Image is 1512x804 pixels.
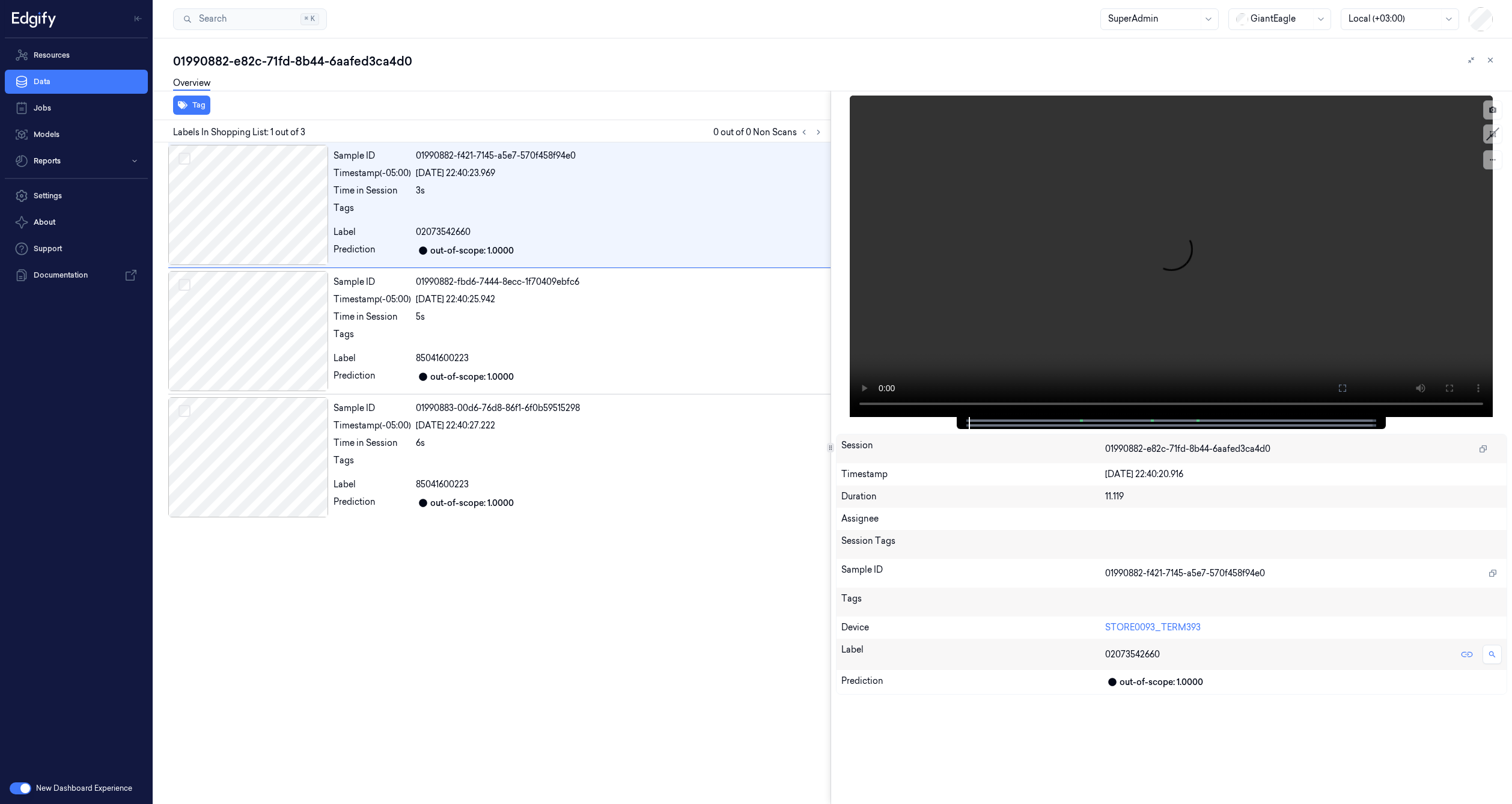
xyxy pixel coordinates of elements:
[1105,648,1160,661] span: 02073542660
[841,592,1106,612] div: Tags
[334,454,411,474] div: Tags
[334,352,411,365] div: Label
[5,149,148,173] button: Reports
[334,167,411,180] div: Timestamp (-05:00)
[334,150,411,162] div: Sample ID
[334,478,411,491] div: Label
[430,497,514,510] div: out-of-scope: 1.0000
[430,245,514,257] div: out-of-scope: 1.0000
[178,153,191,165] button: Select row
[334,184,411,197] div: Time in Session
[416,276,826,288] div: 01990882-fbd6-7444-8ecc-1f70409ebfc6
[1120,676,1203,689] div: out-of-scope: 1.0000
[1105,443,1270,455] span: 01990882-e82c-71fd-8b44-6aafed3ca4d0
[841,564,1106,583] div: Sample ID
[1105,567,1265,580] span: 01990882-f421-7145-a5e7-570f458f94e0
[841,513,1502,525] div: Assignee
[713,125,826,139] span: 0 out of 0 Non Scans
[173,126,305,139] span: Labels In Shopping List: 1 out of 3
[5,123,148,147] a: Models
[416,150,826,162] div: 01990882-f421-7145-a5e7-570f458f94e0
[5,237,148,261] a: Support
[334,496,411,510] div: Prediction
[5,96,148,120] a: Jobs
[334,243,411,258] div: Prediction
[194,13,227,25] span: Search
[416,478,469,491] span: 85041600223
[173,53,1502,70] div: 01990882-e82c-71fd-8b44-6aafed3ca4d0
[416,184,826,197] div: 3s
[334,311,411,323] div: Time in Session
[5,263,148,287] a: Documentation
[430,371,514,383] div: out-of-scope: 1.0000
[416,293,826,306] div: [DATE] 22:40:25.942
[334,226,411,239] div: Label
[334,419,411,432] div: Timestamp (-05:00)
[178,405,191,417] button: Select row
[841,439,1106,458] div: Session
[416,311,826,323] div: 5s
[129,9,148,28] button: Toggle Navigation
[173,96,210,115] button: Tag
[5,43,148,67] a: Resources
[173,77,210,91] a: Overview
[841,675,1106,689] div: Prediction
[1105,622,1201,633] a: STORE0093_TERM393
[841,644,1106,665] div: Label
[334,202,411,221] div: Tags
[178,279,191,291] button: Select row
[416,402,826,415] div: 01990883-00d6-76d8-86f1-6f0b59515298
[334,328,411,347] div: Tags
[334,276,411,288] div: Sample ID
[416,419,826,432] div: [DATE] 22:40:27.222
[5,184,148,208] a: Settings
[5,210,148,234] button: About
[416,352,469,365] span: 85041600223
[416,437,826,449] div: 6s
[841,490,1106,503] div: Duration
[416,226,471,239] span: 02073542660
[5,70,148,94] a: Data
[841,468,1106,481] div: Timestamp
[173,8,327,30] button: Search⌘K
[1105,490,1502,503] div: 11.119
[334,370,411,384] div: Prediction
[1105,468,1502,481] div: [DATE] 22:40:20.916
[841,621,1106,634] div: Device
[841,535,1106,554] div: Session Tags
[334,437,411,449] div: Time in Session
[334,293,411,306] div: Timestamp (-05:00)
[416,167,826,180] div: [DATE] 22:40:23.969
[334,402,411,415] div: Sample ID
